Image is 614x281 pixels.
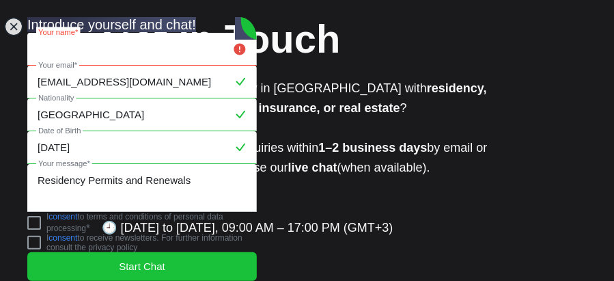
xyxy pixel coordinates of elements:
[48,233,77,243] a: consent
[102,138,512,178] p: We aim to respond to all inquiries within by email or phone. For faster support, use our (when av...
[102,81,487,115] strong: residency, citizenship by investment, insurance, or real estate
[46,233,242,252] jdiv: I to receive newsletters. For further information consult the privacy policy
[288,161,337,174] strong: live chat
[119,259,165,274] span: Start Chat
[102,11,512,66] h1: Get in Touch
[102,198,512,238] p: 🕘 [DATE] to [DATE], 09:00 AM – 17:00 PM (GMT+3)
[102,79,512,118] p: Looking to start your journey in [GEOGRAPHIC_DATA] with ?
[46,212,223,233] jdiv: I to terms and conditions of personal data processing
[28,132,256,163] input: YYYY-MM-DD
[48,212,77,222] a: consent
[318,141,427,155] strong: 1–2 business days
